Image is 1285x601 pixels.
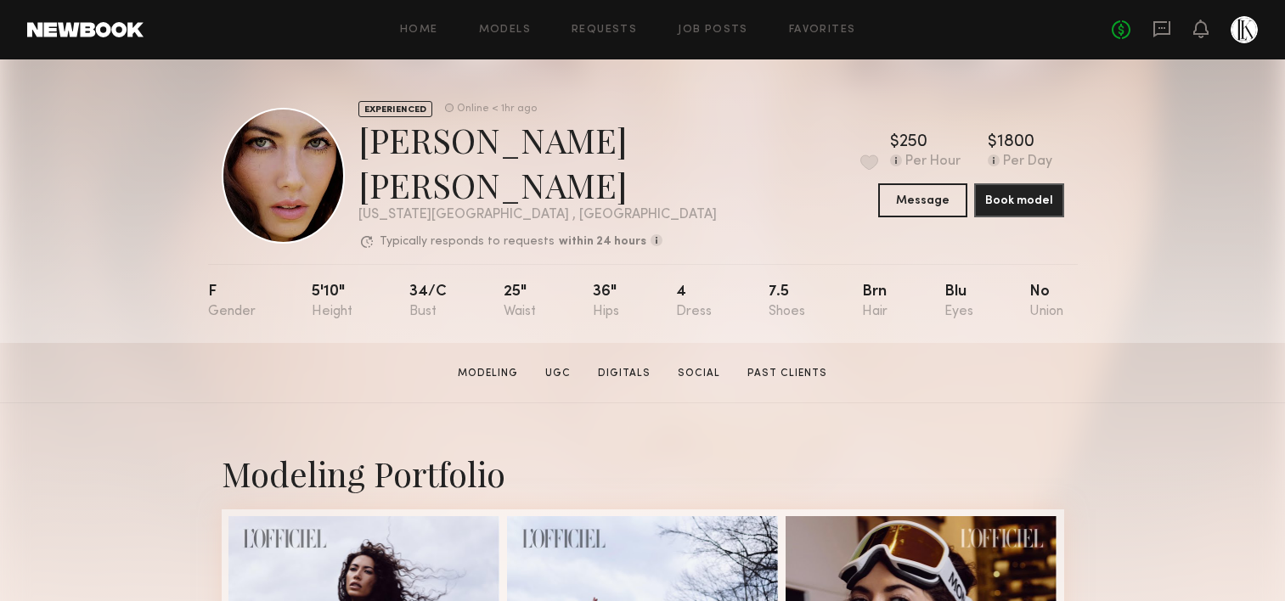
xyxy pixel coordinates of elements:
b: within 24 hours [559,236,646,248]
a: Modeling [451,366,525,381]
button: Message [878,183,967,217]
a: Past Clients [741,366,834,381]
p: Typically responds to requests [380,236,555,248]
div: Per Day [1003,154,1052,170]
div: 250 [899,134,927,151]
div: Online < 1hr ago [457,104,537,115]
div: 36" [593,284,619,319]
a: Favorites [789,25,856,36]
div: [US_STATE][GEOGRAPHIC_DATA] , [GEOGRAPHIC_DATA] [358,208,878,222]
button: Book model [974,183,1063,217]
div: [PERSON_NAME] [PERSON_NAME] [358,117,878,207]
a: Digitals [591,366,657,381]
div: Modeling Portfolio [222,451,1064,496]
div: 4 [676,284,712,319]
a: Home [400,25,438,36]
a: Social [671,366,727,381]
div: 5'10" [312,284,352,319]
div: No [1029,284,1063,319]
div: 25" [504,284,536,319]
div: 34/c [409,284,447,319]
div: F [208,284,256,319]
a: Job Posts [678,25,748,36]
div: Brn [862,284,888,319]
div: $ [890,134,899,151]
div: $ [988,134,997,151]
div: Per Hour [905,154,961,170]
div: Blu [944,284,973,319]
a: Requests [572,25,637,36]
a: Models [479,25,531,36]
a: UGC [538,366,578,381]
div: 7.5 [769,284,805,319]
div: EXPERIENCED [358,101,432,117]
div: 1800 [997,134,1034,151]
